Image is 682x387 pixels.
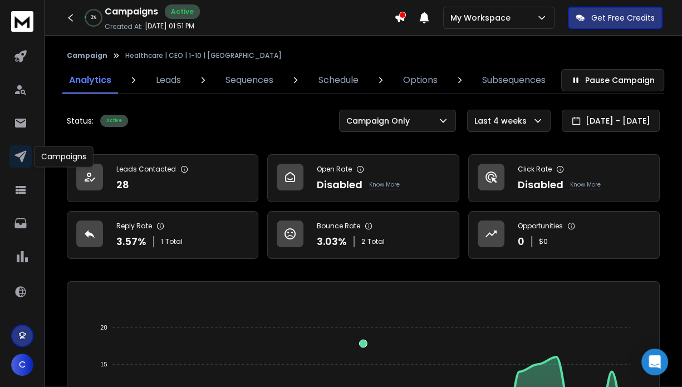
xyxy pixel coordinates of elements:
tspan: 20 [100,324,107,331]
p: Reply Rate [116,222,152,231]
a: Click RateDisabledKnow More [468,154,660,202]
p: $ 0 [539,237,548,246]
p: 3 % [91,14,96,21]
p: Last 4 weeks [474,115,531,126]
p: 28 [116,177,129,193]
button: C [11,354,33,376]
button: Campaign [67,51,107,60]
p: Leads Contacted [116,165,176,174]
p: Bounce Rate [317,222,360,231]
div: Open Intercom Messenger [641,349,668,375]
p: Options [403,74,438,87]
p: Know More [369,180,400,189]
p: Created At: [105,22,143,31]
span: 1 [161,237,163,246]
p: Subsequences [482,74,546,87]
a: Analytics [62,67,118,94]
img: logo [11,11,33,32]
a: Leads [149,67,188,94]
button: Pause Campaign [561,69,664,91]
span: Total [165,237,183,246]
p: Opportunities [518,222,563,231]
p: [DATE] 01:51 PM [145,22,194,31]
span: Total [367,237,385,246]
a: Opportunities0$0 [468,211,660,259]
p: Sequences [225,74,273,87]
tspan: 15 [100,361,107,368]
a: Reply Rate3.57%1Total [67,211,258,259]
a: Options [396,67,444,94]
p: Disabled [518,177,563,193]
div: Active [165,4,200,19]
a: Subsequences [475,67,552,94]
p: Know More [570,180,601,189]
a: Schedule [312,67,365,94]
button: [DATE] - [DATE] [562,110,660,132]
a: Leads Contacted28 [67,154,258,202]
p: Open Rate [317,165,352,174]
p: 3.57 % [116,234,146,249]
h1: Campaigns [105,5,158,18]
a: Bounce Rate3.03%2Total [267,211,459,259]
p: Get Free Credits [591,12,655,23]
p: Schedule [318,74,359,87]
p: 0 [518,234,524,249]
div: Campaigns [34,146,94,167]
p: Click Rate [518,165,552,174]
p: 3.03 % [317,234,347,249]
button: Get Free Credits [568,7,663,29]
p: Status: [67,115,94,126]
a: Sequences [219,67,280,94]
p: My Workspace [450,12,515,23]
p: Campaign Only [346,115,414,126]
p: Healthcare | CEO | 1-10 | [GEOGRAPHIC_DATA] [125,51,282,60]
div: Active [100,115,128,127]
p: Analytics [69,74,111,87]
a: Open RateDisabledKnow More [267,154,459,202]
p: Disabled [317,177,362,193]
p: Leads [156,74,181,87]
span: 2 [361,237,365,246]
